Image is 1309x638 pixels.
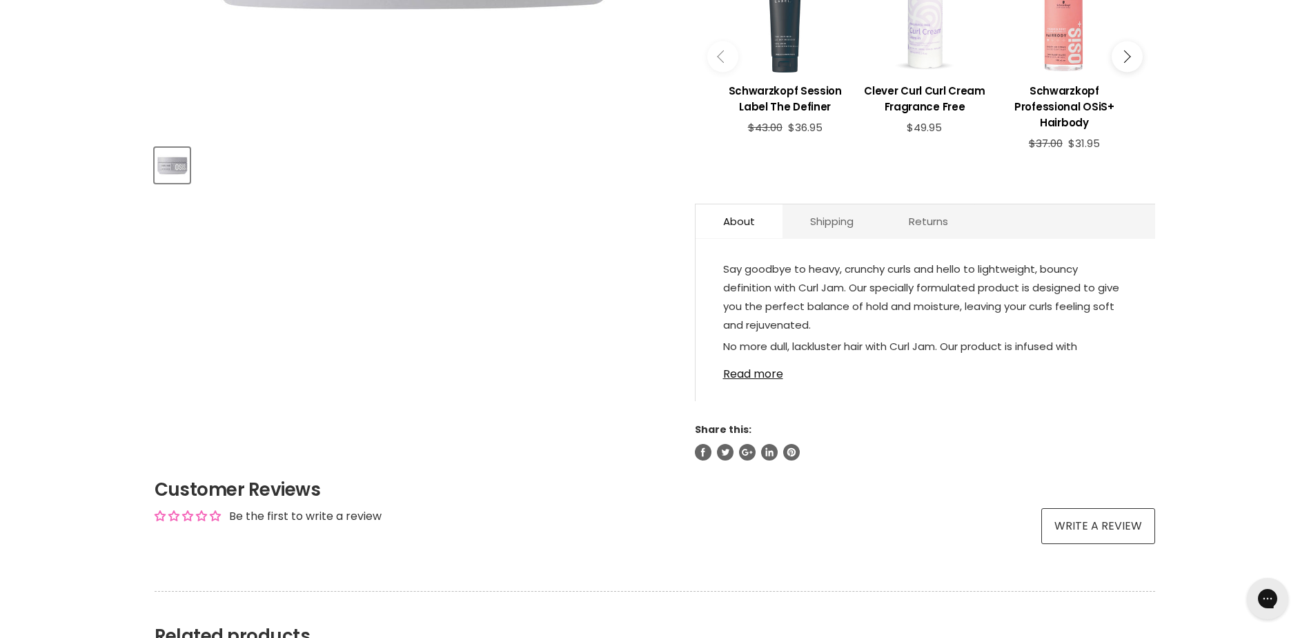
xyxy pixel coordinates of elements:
h3: Schwarzkopf Professional OSiS+ Hairbody [1001,83,1127,130]
div: Product thumbnails [152,144,672,183]
span: $36.95 [788,120,823,135]
div: Be the first to write a review [229,509,382,524]
h3: Clever Curl Curl Cream Fragrance Free [862,83,987,115]
span: $31.95 [1068,136,1100,151]
aside: Share this: [695,423,1155,461]
img: Schwarzkopf Professional OSiS+ Curl Jam [156,149,188,182]
h3: Schwarzkopf Session Label The Definer [722,83,848,115]
span: $49.95 [907,120,942,135]
h2: Customer Reviews [155,477,1155,502]
button: Schwarzkopf Professional OSiS+ Curl Jam [155,148,190,183]
p: No more dull, lackluster hair with Curl Jam. Our product is infused with ingredients that enhance... [723,337,1128,414]
a: Returns [881,204,976,238]
a: About [696,204,783,238]
a: Write a review [1041,508,1155,544]
div: Average rating is 0.00 stars [155,508,221,524]
iframe: Gorgias live chat messenger [1240,573,1295,624]
a: Read more [723,360,1128,380]
a: View product:Clever Curl Curl Cream Fragrance Free [862,72,987,122]
a: View product:Schwarzkopf Session Label The Definer [722,72,848,122]
span: $37.00 [1029,136,1063,151]
p: Say goodbye to heavy, crunchy curls and hello to lightweight, bouncy definition with Curl Jam. Ou... [723,260,1128,337]
a: Shipping [783,204,881,238]
span: $43.00 [748,120,783,135]
a: View product:Schwarzkopf Professional OSiS+ Hairbody [1001,72,1127,137]
span: Share this: [695,423,751,436]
